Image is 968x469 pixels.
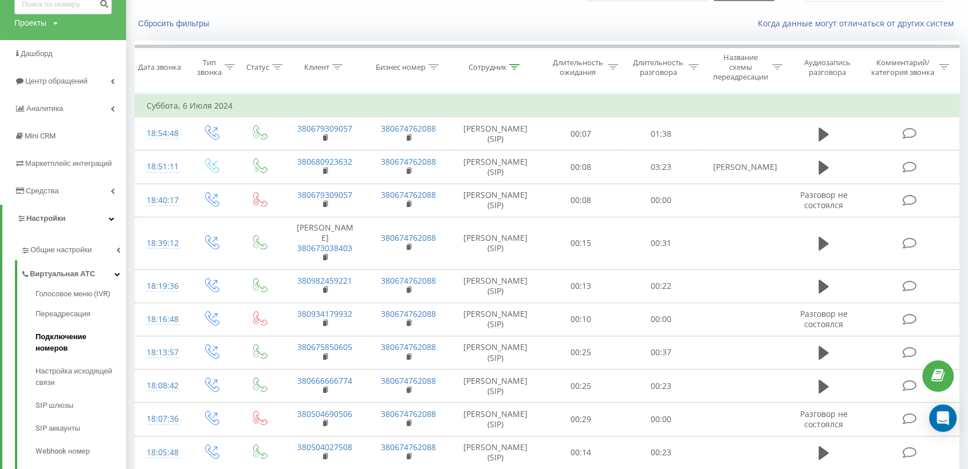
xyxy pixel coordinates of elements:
div: Название схемы переадресации [712,53,769,82]
a: 380504690506 [297,408,352,419]
div: Длительность разговора [631,58,686,77]
div: Проекты [14,17,46,29]
td: [PERSON_NAME] (SIP) [450,303,540,336]
span: Настройка исходящей связи [36,365,120,388]
span: Разговор не состоялся [800,308,847,329]
td: [PERSON_NAME] (SIP) [450,336,540,369]
td: 00:37 [621,336,701,369]
div: 18:51:11 [147,156,175,178]
a: SIP шлюзы [36,394,126,417]
div: Тип звонка [196,58,222,77]
a: 380674762088 [381,275,436,286]
td: 00:15 [540,217,620,269]
span: Голосовое меню (IVR) [36,288,111,300]
span: Webhook номер [36,446,90,457]
td: 00:25 [540,369,620,403]
a: 380680923632 [297,156,352,167]
a: 380674762088 [381,232,436,243]
td: 03:23 [621,150,701,184]
span: Подключение номеров [36,331,120,354]
td: [PERSON_NAME] (SIP) [450,184,540,217]
td: [PERSON_NAME] [283,217,367,269]
td: 00:13 [540,269,620,303]
span: Разговор не состоялся [800,189,847,210]
td: [PERSON_NAME] (SIP) [450,117,540,150]
a: Подключение номеров [36,325,126,360]
a: 380674762088 [381,442,436,452]
a: 380673038403 [297,243,352,253]
div: 18:54:48 [147,122,175,145]
td: 00:23 [621,369,701,403]
div: 18:16:48 [147,308,175,331]
span: Переадресация [36,308,90,320]
td: Суббота, 6 Июля 2024 [135,94,959,117]
div: 18:19:36 [147,275,175,297]
span: Центр обращений [25,77,88,85]
div: 18:39:12 [147,232,175,255]
td: 00:10 [540,303,620,336]
div: Длительность ожидания [551,58,605,77]
a: Переадресация [36,303,126,325]
span: Аналитика [26,104,63,113]
a: Настройки [2,205,126,232]
td: [PERSON_NAME] [701,150,785,184]
span: Разговор не состоялся [800,408,847,430]
span: Mini CRM [25,132,56,140]
a: Настройка исходящей связи [36,360,126,394]
a: 380674762088 [381,341,436,352]
a: 380679309057 [297,189,352,200]
a: Webhook номер [36,440,126,463]
td: 00:08 [540,150,620,184]
span: Настройки [26,214,66,222]
a: 380679309057 [297,123,352,134]
a: 380934179932 [297,308,352,319]
div: 18:13:57 [147,341,175,364]
div: Дата звонка [138,62,181,72]
td: [PERSON_NAME] (SIP) [450,436,540,469]
a: Виртуальная АТС [21,260,126,284]
span: Маркетплейс интеграций [25,159,112,168]
a: Когда данные могут отличаться от других систем [758,18,959,29]
td: 00:00 [621,403,701,436]
a: 380674762088 [381,156,436,167]
a: 380674762088 [381,123,436,134]
td: [PERSON_NAME] (SIP) [450,217,540,269]
div: 18:40:17 [147,189,175,212]
td: 00:29 [540,403,620,436]
td: 00:25 [540,336,620,369]
div: Клиент [304,62,329,72]
a: SIP аккаунты [36,417,126,440]
td: 00:00 [621,303,701,336]
td: 00:31 [621,217,701,269]
td: [PERSON_NAME] (SIP) [450,269,540,303]
td: [PERSON_NAME] (SIP) [450,150,540,184]
td: 00:14 [540,436,620,469]
a: 380674762088 [381,375,436,386]
div: Бизнес номер [376,62,426,72]
a: 380675850605 [297,341,352,352]
div: 18:08:42 [147,375,175,397]
td: 00:08 [540,184,620,217]
div: Комментарий/категория звонка [869,58,936,77]
a: 380674762088 [381,189,436,200]
div: Аудиозапись разговора [796,58,860,77]
span: SIP шлюзы [36,400,73,411]
span: Общие настройки [30,244,92,256]
a: 380504027508 [297,442,352,452]
a: Общие настройки [21,236,126,260]
div: Статус [246,62,269,72]
a: 380674762088 [381,408,436,419]
td: [PERSON_NAME] (SIP) [450,369,540,403]
div: 18:05:48 [147,442,175,464]
td: 00:23 [621,436,701,469]
span: Дашборд [21,49,53,58]
div: 18:07:36 [147,408,175,430]
span: SIP аккаунты [36,423,80,434]
a: Голосовое меню (IVR) [36,288,126,303]
td: 01:38 [621,117,701,150]
a: 380982459221 [297,275,352,286]
td: 00:22 [621,269,701,303]
div: Сотрудник [468,62,506,72]
td: [PERSON_NAME] (SIP) [450,403,540,436]
span: Виртуальная АТС [30,268,95,280]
